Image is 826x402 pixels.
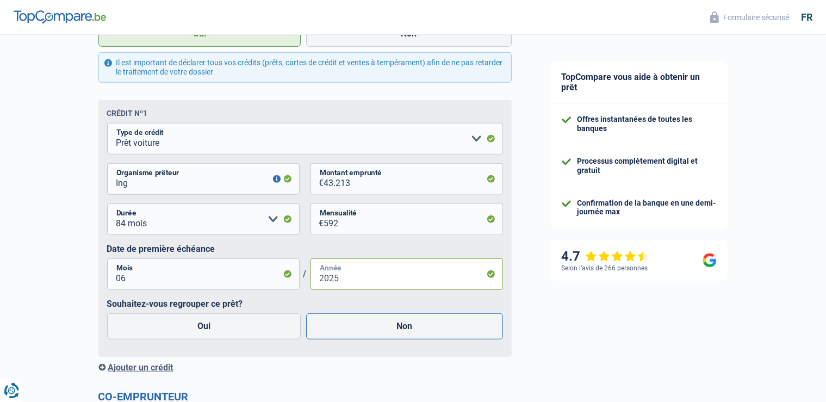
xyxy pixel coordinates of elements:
label: Souhaitez-vous regrouper ce prêt? [107,299,503,309]
div: TopCompare vous aide à obtenir un prêt [551,61,728,104]
button: Formulaire sécurisé [704,8,796,26]
label: Oui [107,313,301,339]
input: AAAA [310,258,503,290]
input: MM [107,258,300,290]
span: / [300,269,310,279]
img: TopCompare Logo [14,10,106,23]
span: € [310,203,324,235]
label: Date de première échéance [107,244,503,254]
label: Non [306,313,503,339]
div: Crédit nº1 [107,109,148,117]
div: Il est important de déclarer tous vos crédits (prêts, cartes de crédit et ventes à tempérament) a... [98,52,512,83]
div: Confirmation de la banque en une demi-journée max [577,199,717,217]
div: Selon l’avis de 266 personnes [562,264,648,272]
div: Ajouter un crédit [98,362,512,373]
div: Offres instantanées de toutes les banques [577,115,717,133]
span: € [310,163,324,195]
div: Processus complètement digital et gratuit [577,157,717,175]
div: fr [801,11,812,23]
div: 4.7 [562,249,649,264]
